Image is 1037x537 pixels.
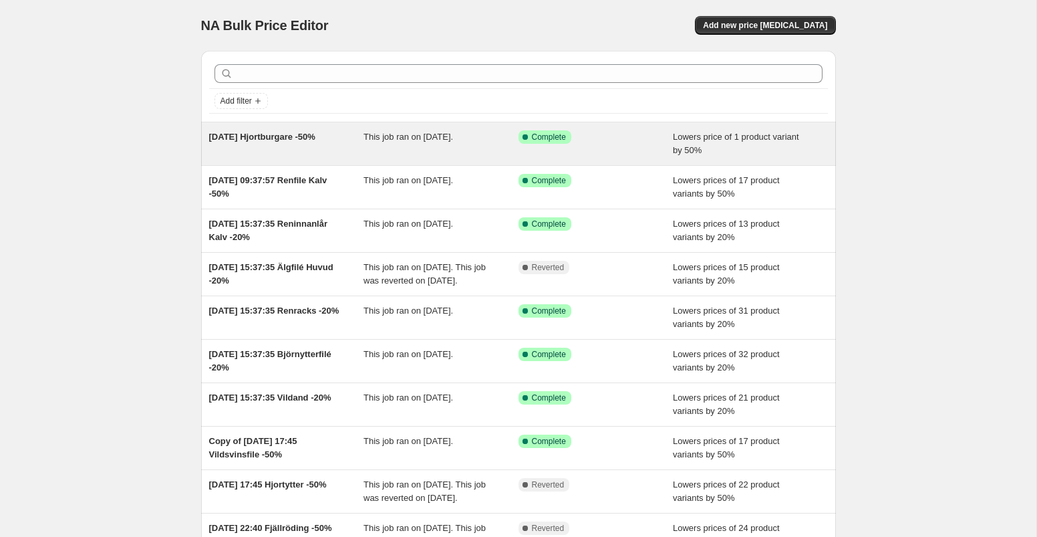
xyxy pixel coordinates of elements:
[363,175,453,185] span: This job ran on [DATE].
[532,262,565,273] span: Reverted
[532,349,566,360] span: Complete
[209,393,331,403] span: [DATE] 15:37:35 Vildand -20%
[532,436,566,447] span: Complete
[209,219,327,242] span: [DATE] 15:37:35 Reninnanlår Kalv -20%
[201,18,329,33] span: NA Bulk Price Editor
[703,20,827,31] span: Add new price [MEDICAL_DATA]
[209,349,331,372] span: [DATE] 15:37:35 Björnytterfilé -20%
[363,219,453,229] span: This job ran on [DATE].
[220,96,252,106] span: Add filter
[214,93,268,109] button: Add filter
[673,479,780,503] span: Lowers prices of 22 product variants by 50%
[673,393,780,416] span: Lowers prices of 21 product variants by 20%
[363,262,486,286] span: This job ran on [DATE]. This job was reverted on [DATE].
[209,479,327,490] span: [DATE] 17:45 Hjortytter -50%
[363,393,453,403] span: This job ran on [DATE].
[673,262,780,286] span: Lowers prices of 15 product variants by 20%
[209,262,333,286] span: [DATE] 15:37:35 Älgfilé Huvud -20%
[363,132,453,142] span: This job ran on [DATE].
[532,393,566,403] span: Complete
[363,306,453,316] span: This job ran on [DATE].
[673,132,799,155] span: Lowers price of 1 product variant by 50%
[363,436,453,446] span: This job ran on [DATE].
[363,479,486,503] span: This job ran on [DATE]. This job was reverted on [DATE].
[673,219,780,242] span: Lowers prices of 13 product variants by 20%
[209,306,339,316] span: [DATE] 15:37:35 Renracks -20%
[673,436,780,459] span: Lowers prices of 17 product variants by 50%
[532,523,565,534] span: Reverted
[532,219,566,229] span: Complete
[532,306,566,316] span: Complete
[673,306,780,329] span: Lowers prices of 31 product variants by 20%
[532,479,565,490] span: Reverted
[363,349,453,359] span: This job ran on [DATE].
[209,523,332,533] span: [DATE] 22:40 Fjällröding -50%
[673,175,780,199] span: Lowers prices of 17 product variants by 50%
[532,132,566,142] span: Complete
[673,349,780,372] span: Lowers prices of 32 product variants by 20%
[209,436,297,459] span: Copy of [DATE] 17:45 Vildsvinsfile -50%
[532,175,566,186] span: Complete
[209,132,315,142] span: [DATE] Hjortburgare -50%
[695,16,835,35] button: Add new price [MEDICAL_DATA]
[209,175,327,199] span: [DATE] 09:37:57 Renfile Kalv -50%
